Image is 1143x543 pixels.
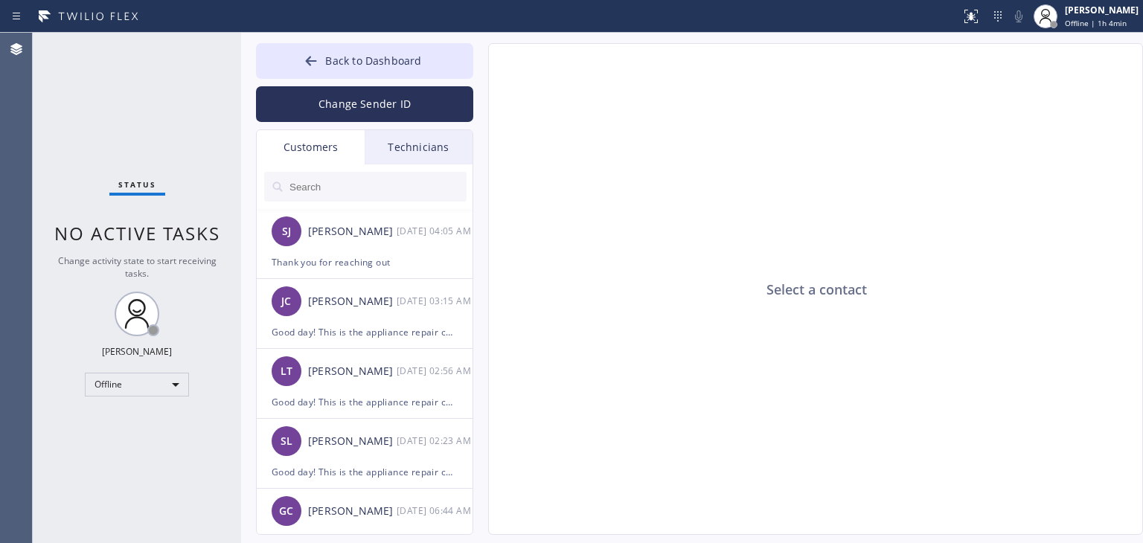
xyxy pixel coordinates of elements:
[308,433,397,450] div: [PERSON_NAME]
[1065,4,1139,16] div: [PERSON_NAME]
[54,221,220,245] span: No active tasks
[256,86,473,122] button: Change Sender ID
[281,363,292,380] span: LT
[279,503,293,520] span: GC
[308,293,397,310] div: [PERSON_NAME]
[272,393,458,411] div: Good day! This is the appliance repair company you recently contacted. Unfortunately our phone re...
[256,43,473,79] button: Back to Dashboard
[1065,18,1127,28] span: Offline | 1h 4min
[1008,6,1029,27] button: Mute
[397,362,474,379] div: 09/09/2025 9:56 AM
[118,179,156,190] span: Status
[102,345,172,358] div: [PERSON_NAME]
[308,363,397,380] div: [PERSON_NAME]
[85,373,189,396] div: Offline
[397,502,474,519] div: 09/09/2025 9:44 AM
[282,223,291,240] span: SJ
[272,324,458,341] div: Good day! This is the appliance repair company you recently contacted. Unfortunately our phone re...
[397,432,474,449] div: 09/09/2025 9:23 AM
[325,54,421,68] span: Back to Dashboard
[397,222,474,240] div: 09/09/2025 9:05 AM
[281,433,292,450] span: SL
[397,292,474,309] div: 09/09/2025 9:15 AM
[308,223,397,240] div: [PERSON_NAME]
[288,172,467,202] input: Search
[272,463,458,481] div: Good day! This is the appliance repair company you recently contacted. Unfortunately our phone re...
[281,293,291,310] span: JC
[272,254,458,271] div: Thank you for reaching out
[365,130,473,164] div: Technicians
[257,130,365,164] div: Customers
[308,503,397,520] div: [PERSON_NAME]
[58,254,217,280] span: Change activity state to start receiving tasks.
